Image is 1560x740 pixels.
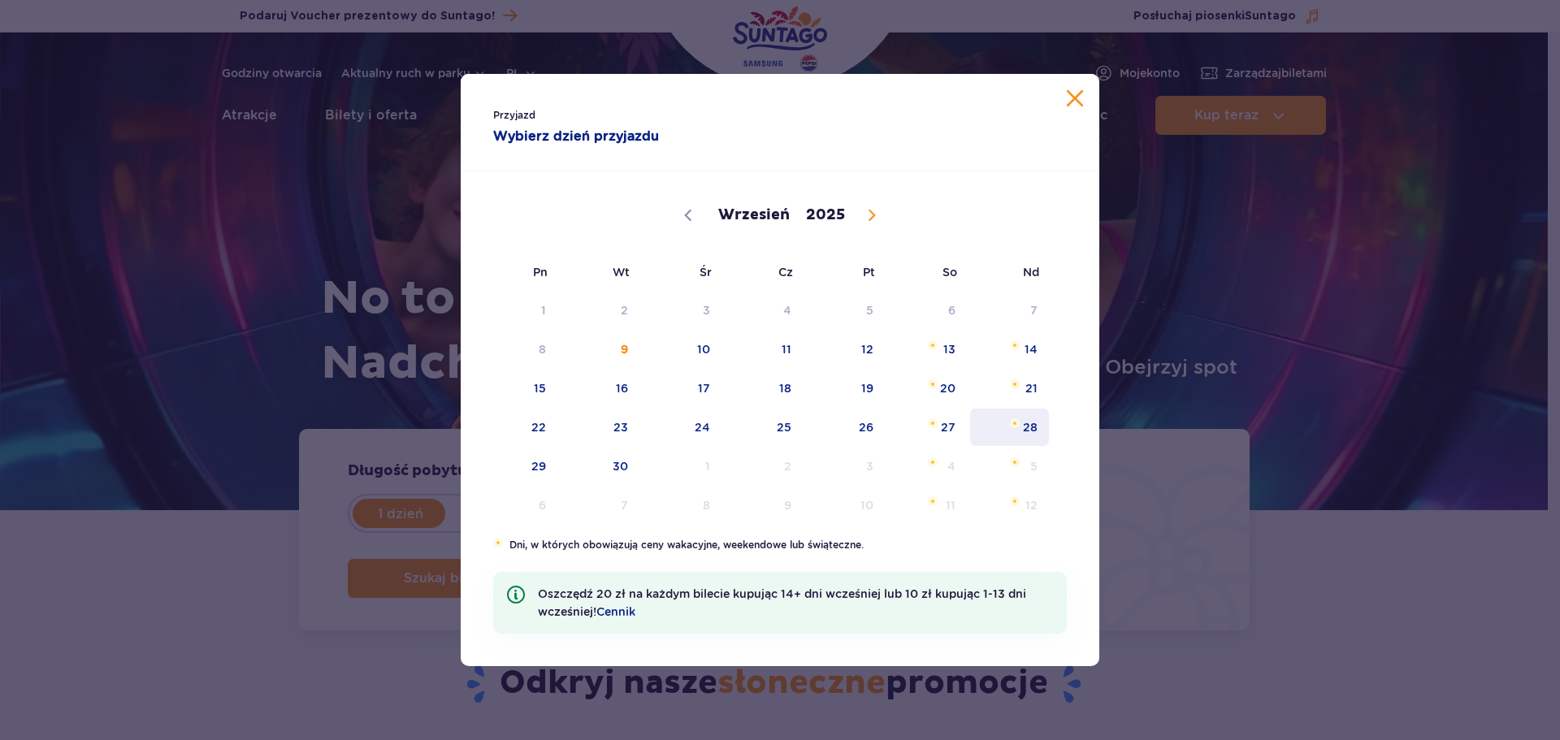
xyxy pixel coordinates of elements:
[968,253,1051,291] span: Nd
[804,370,886,407] span: Wrzesień 19, 2025
[886,331,968,368] span: Wrzesień 13, 2025
[723,370,805,407] span: Wrzesień 18, 2025
[804,331,886,368] span: Wrzesień 12, 2025
[559,292,641,329] span: Wrzesień 2, 2025
[723,487,805,524] span: Październik 9, 2025
[968,331,1051,368] span: Wrzesień 14, 2025
[596,605,635,618] a: Cennik
[804,448,886,485] span: Październik 3, 2025
[804,292,886,329] span: Wrzesień 5, 2025
[559,487,641,524] span: Październik 7, 2025
[493,538,1067,552] li: Dni, w których obowiązują ceny wakacyjne, weekendowe lub świąteczne.
[559,253,641,291] span: Wt
[493,127,747,146] strong: Wybierz dzień przyjazdu
[641,253,723,291] span: Śr
[968,370,1051,407] span: Wrzesień 21, 2025
[641,448,723,485] span: Październik 1, 2025
[804,409,886,446] span: Wrzesień 26, 2025
[886,370,968,407] span: Wrzesień 20, 2025
[477,370,559,407] span: Wrzesień 15, 2025
[641,487,723,524] span: Październik 8, 2025
[493,572,1067,634] li: Oszczędź 20 zł na każdym bilecie kupując 14+ dni wcześniej lub 10 zł kupując 1-13 dni wcześniej!
[641,331,723,368] span: Wrzesień 10, 2025
[886,292,968,329] span: Wrzesień 6, 2025
[968,448,1051,485] span: Październik 5, 2025
[641,292,723,329] span: Wrzesień 3, 2025
[559,370,641,407] span: Wrzesień 16, 2025
[559,409,641,446] span: Wrzesień 23, 2025
[477,409,559,446] span: Wrzesień 22, 2025
[968,292,1051,329] span: Wrzesień 7, 2025
[723,292,805,329] span: Wrzesień 4, 2025
[723,448,805,485] span: Październik 2, 2025
[477,448,559,485] span: Wrzesień 29, 2025
[804,253,886,291] span: Pt
[493,107,747,123] span: Przyjazd
[723,409,805,446] span: Wrzesień 25, 2025
[886,448,968,485] span: Październik 4, 2025
[477,487,559,524] span: Październik 6, 2025
[1067,90,1083,106] button: Zamknij kalendarz
[477,253,559,291] span: Pn
[968,409,1051,446] span: Wrzesień 28, 2025
[477,331,559,368] span: Wrzesień 8, 2025
[559,331,641,368] span: Wrzesień 9, 2025
[968,487,1051,524] span: Październik 12, 2025
[723,331,805,368] span: Wrzesień 11, 2025
[886,487,968,524] span: Październik 11, 2025
[886,253,968,291] span: So
[804,487,886,524] span: Październik 10, 2025
[886,409,968,446] span: Wrzesień 27, 2025
[641,409,723,446] span: Wrzesień 24, 2025
[559,448,641,485] span: Wrzesień 30, 2025
[723,253,805,291] span: Cz
[641,370,723,407] span: Wrzesień 17, 2025
[477,292,559,329] span: Wrzesień 1, 2025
